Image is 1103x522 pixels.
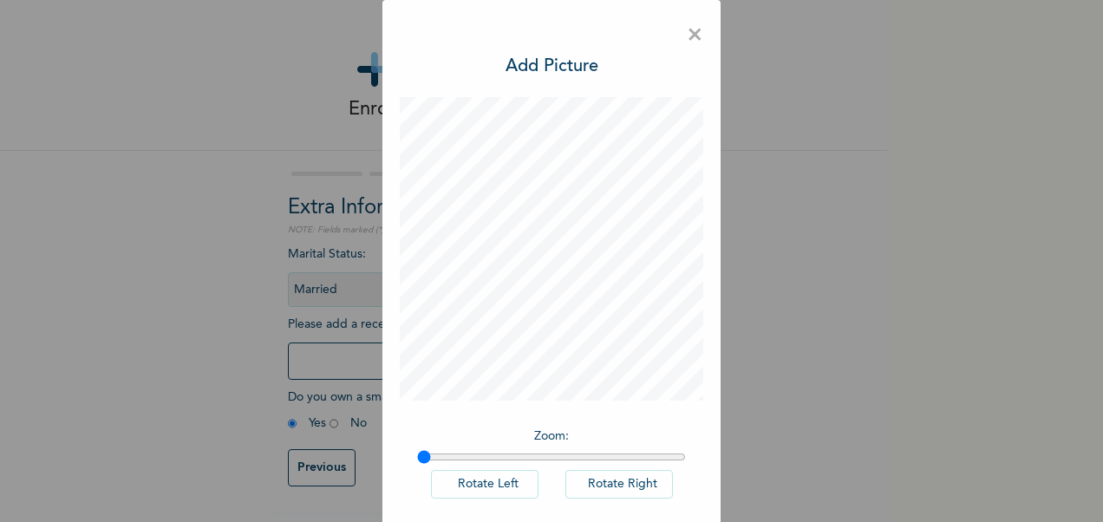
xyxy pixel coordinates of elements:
[288,318,600,388] span: Please add a recent Passport Photograph
[431,470,538,499] button: Rotate Left
[506,54,598,80] h3: Add Picture
[565,470,673,499] button: Rotate Right
[687,17,703,54] span: ×
[417,427,686,446] p: Zoom :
